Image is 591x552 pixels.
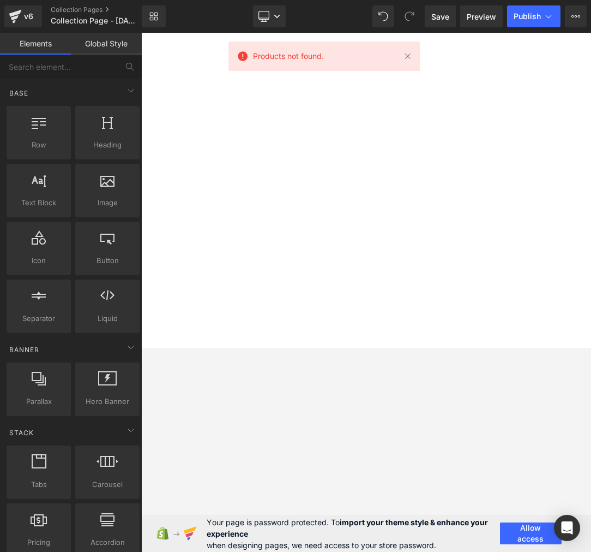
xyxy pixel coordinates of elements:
span: Separator [10,313,68,324]
span: Button [79,255,136,266]
span: Icon [10,255,68,266]
span: Stack [8,428,35,438]
span: Image [79,197,136,209]
button: Undo [372,5,394,27]
button: Publish [507,5,560,27]
span: Products not found. [253,50,324,62]
span: Text Block [10,197,68,209]
span: Accordion [79,537,136,548]
a: Collection Pages [51,5,160,14]
span: Collection Page - [DATE] 14:02:32 [51,16,139,25]
a: Preview [460,5,503,27]
span: Tabs [10,479,68,490]
span: Your page is password protected. To when designing pages, we need access to your store password. [207,517,499,551]
span: Parallax [10,396,68,407]
strong: import your theme style & enhance your experience [207,518,488,538]
a: Global Style [71,33,142,55]
button: Allow access [500,523,562,544]
span: Save [431,11,449,22]
span: Banner [8,345,40,355]
a: New Library [142,5,166,27]
span: Heading [79,139,136,151]
button: Redo [399,5,420,27]
div: v6 [22,9,35,23]
span: Pricing [10,537,68,548]
span: Carousel [79,479,136,490]
button: More [565,5,587,27]
span: Base [8,88,29,98]
span: Publish [514,12,541,21]
span: Hero Banner [79,396,136,407]
span: Preview [467,11,496,22]
div: Open Intercom Messenger [554,515,580,541]
a: v6 [4,5,42,27]
span: Row [10,139,68,151]
span: Liquid [79,313,136,324]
